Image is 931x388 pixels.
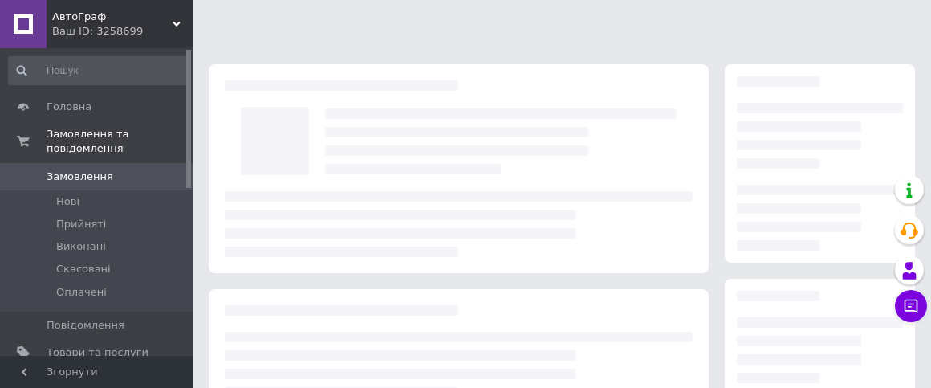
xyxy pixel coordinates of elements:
span: Нові [56,194,79,209]
input: Пошук [8,56,189,85]
span: Головна [47,100,91,114]
span: Прийняті [56,217,106,231]
span: АвтоГраф [52,10,173,24]
span: Повідомлення [47,318,124,333]
span: Замовлення [47,169,113,184]
span: Замовлення та повідомлення [47,127,193,156]
span: Оплачені [56,285,107,300]
button: Чат з покупцем [895,290,927,322]
div: Ваш ID: 3258699 [52,24,193,39]
span: Виконані [56,239,106,254]
span: Товари та послуги [47,345,148,360]
span: Скасовані [56,262,111,276]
